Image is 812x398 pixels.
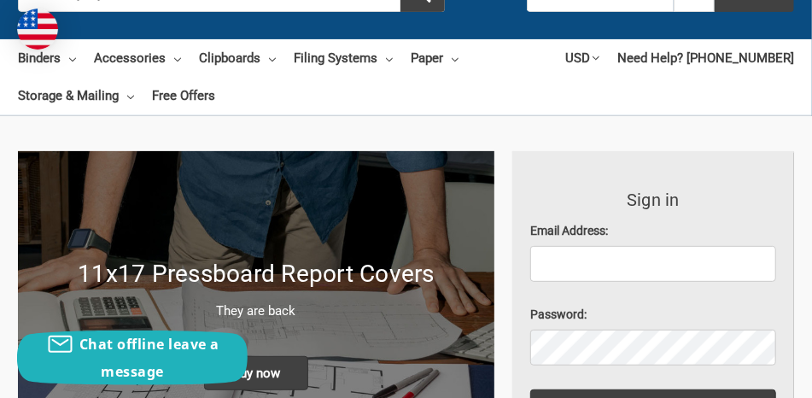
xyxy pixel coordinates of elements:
a: Free Offers [152,77,215,114]
label: Email Address: [530,222,776,240]
a: Accessories [94,39,181,77]
span: Chat offline leave a message [79,335,219,381]
h1: 11x17 Pressboard Report Covers [36,256,476,292]
span: Buy now [204,356,308,390]
button: Chat offline leave a message [17,331,248,385]
p: They are back [36,301,476,321]
a: Filing Systems [294,39,393,77]
a: Storage & Mailing [18,77,134,114]
h3: Sign in [530,187,776,213]
a: Clipboards [199,39,276,77]
a: Paper [411,39,459,77]
label: Password: [530,306,776,324]
img: duty and tax information for United States [17,9,58,50]
a: USD [565,39,599,77]
a: Binders [18,39,76,77]
a: Need Help? [PHONE_NUMBER] [617,39,794,77]
iframe: Google Customer Reviews [671,352,812,398]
